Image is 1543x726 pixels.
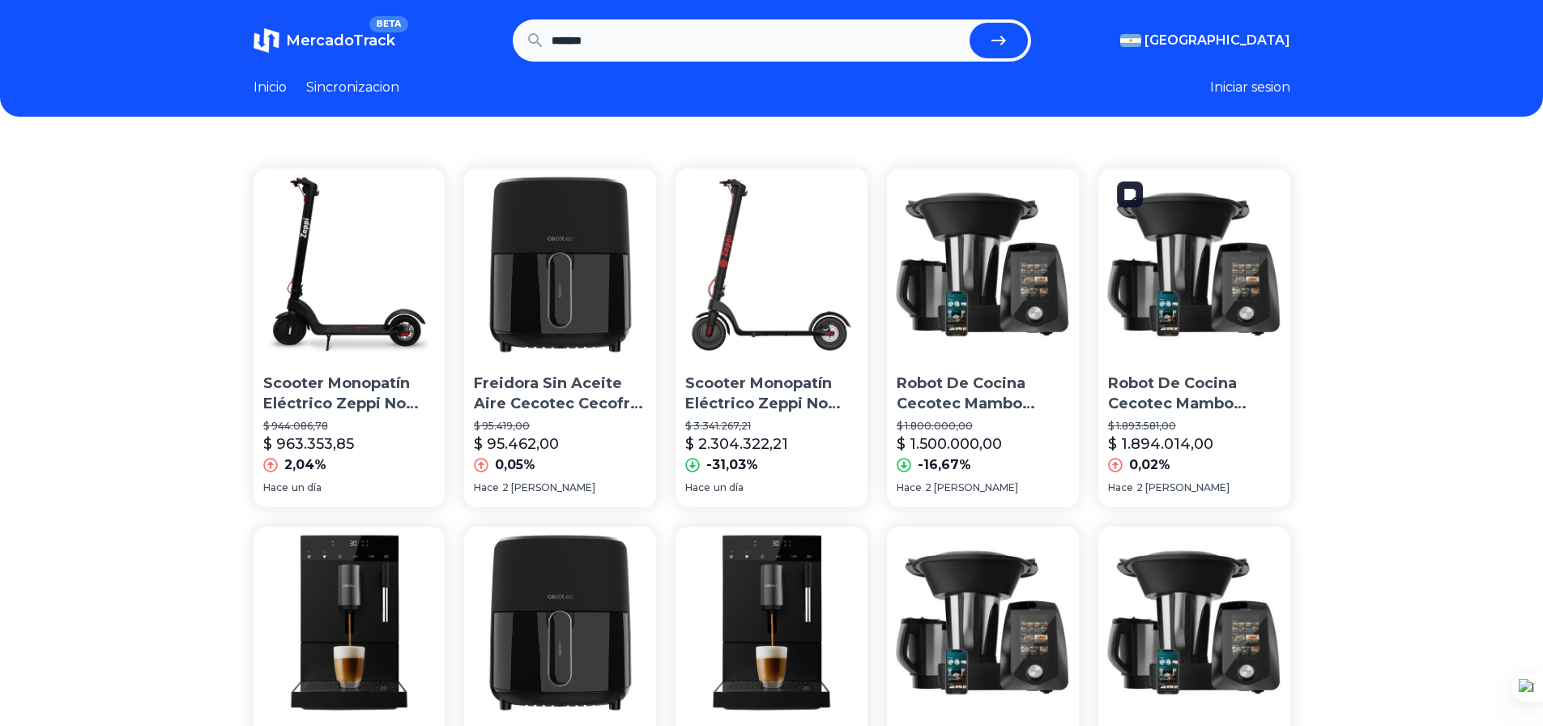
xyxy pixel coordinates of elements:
p: 2,04% [284,455,326,475]
span: 2 [PERSON_NAME] [1136,481,1230,494]
span: 2 [PERSON_NAME] [925,481,1018,494]
img: Cafetera Superautomatica Cecotec Cremmaet Compact Steam [254,527,445,719]
img: Robot De Cocina Cecotec Mambo 12090 Habana 7'' Tactil Wifi [1098,169,1290,361]
a: Scooter Monopatín Eléctrico Zeppi No Xiaomi Ninebot CecotecScooter Monopatín Eléctrico Zeppi No X... [676,169,867,507]
a: Inicio [254,78,287,97]
img: Robot De Cocina Cecotec Mambo 12090 Habana 7'' Tactil Wifi [887,169,1079,361]
p: Robot De Cocina Cecotec Mambo 12090 Habana 7'' Tactil Wifi [897,374,1069,414]
span: Hace [1108,481,1133,494]
p: $ 944.086,78 [263,420,436,433]
p: 0,02% [1129,455,1170,475]
p: -16,67% [918,455,971,475]
a: MercadoTrackBETA [254,28,395,53]
img: Freidora Sin Aceite Aire Cecotec Cecofry Fantastik 3500 3,5l [464,527,656,719]
p: $ 1.800.000,00 [897,420,1069,433]
img: Cafetera Super Automatica Cecotec Cremmaet Compact Steam [676,527,867,719]
span: un día [714,481,744,494]
img: Robot De Cocina Cecotec Mambo 12090 Habana 7'' Tactil Wifi [1098,527,1290,719]
span: [GEOGRAPHIC_DATA] [1144,31,1290,50]
span: Hace [474,481,499,494]
p: Scooter Monopatín Eléctrico Zeppi No Xiaomi Ninebot Cecotec [263,374,436,414]
a: Freidora Sin Aceite Aire Cecotec Cecofry Fantastik 3500 3,5lFreidora Sin Aceite Aire Cecotec Ceco... [464,169,656,507]
span: MercadoTrack [286,32,395,49]
p: $ 963.353,85 [263,433,354,455]
button: Iniciar sesion [1210,78,1290,97]
img: Robot De Cocina Cecotec Mambo 12090 Habana 7'' Tactil Wifi Color Negro [887,527,1079,719]
p: $ 2.304.322,21 [685,433,788,455]
p: Robot De Cocina Cecotec Mambo 12090 Habana 7'' Tactil Wifi [1108,374,1281,414]
span: BETA [369,16,407,32]
p: $ 95.419,00 [474,420,646,433]
p: $ 1.500.000,00 [897,433,1002,455]
span: 2 [PERSON_NAME] [502,481,595,494]
span: Hace [263,481,288,494]
a: Scooter Monopatín Eléctrico Zeppi No Xiaomi Ninebot CecotecScooter Monopatín Eléctrico Zeppi No X... [254,169,445,507]
p: $ 95.462,00 [474,433,559,455]
p: Freidora Sin Aceite Aire Cecotec Cecofry Fantastik 3500 3,5l [474,374,646,414]
a: Robot De Cocina Cecotec Mambo 12090 Habana 7'' Tactil WifiRobot De Cocina Cecotec Mambo 12090 Hab... [1098,169,1290,507]
p: $ 1.894.014,00 [1108,433,1213,455]
p: -31,03% [706,455,758,475]
img: Freidora Sin Aceite Aire Cecotec Cecofry Fantastik 3500 3,5l [464,169,656,361]
img: Argentina [1120,34,1141,47]
button: [GEOGRAPHIC_DATA] [1120,31,1290,50]
span: un día [292,481,322,494]
p: Scooter Monopatín Eléctrico Zeppi No Xiaomi Ninebot Cecotec [685,374,858,414]
p: $ 3.341.267,21 [685,420,858,433]
a: Robot De Cocina Cecotec Mambo 12090 Habana 7'' Tactil WifiRobot De Cocina Cecotec Mambo 12090 Hab... [887,169,1079,507]
p: $ 1.893.581,00 [1108,420,1281,433]
img: Scooter Monopatín Eléctrico Zeppi No Xiaomi Ninebot Cecotec [676,169,867,361]
img: MercadoTrack [254,28,279,53]
a: Sincronizacion [306,78,399,97]
p: 0,05% [495,455,535,475]
img: Scooter Monopatín Eléctrico Zeppi No Xiaomi Ninebot Cecotec [254,169,445,361]
span: Hace [685,481,710,494]
span: Hace [897,481,922,494]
